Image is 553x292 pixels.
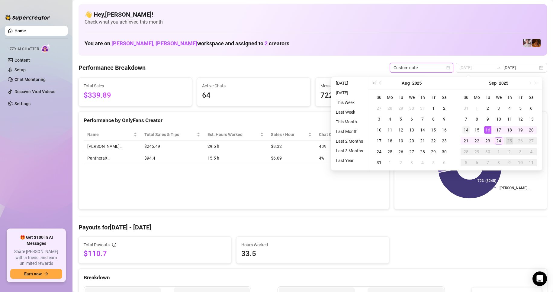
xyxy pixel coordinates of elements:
[207,131,259,138] div: Est. Hours Worked
[419,159,426,166] div: 4
[333,99,365,106] li: This Week
[496,65,501,70] span: to
[493,103,504,114] td: 2025-09-03
[24,271,42,276] span: Earn now
[495,126,502,134] div: 17
[267,129,315,141] th: Sales / Hour
[517,159,524,166] div: 10
[374,146,384,157] td: 2025-08-24
[473,115,481,123] div: 8
[526,103,537,114] td: 2025-09-06
[482,157,493,168] td: 2025-10-07
[517,115,524,123] div: 12
[14,28,26,33] a: Home
[500,186,530,190] text: [PERSON_NAME]…
[484,159,491,166] div: 7
[85,10,541,19] h4: 👋 Hey, [PERSON_NAME] !
[406,135,417,146] td: 2025-08-20
[8,46,39,52] span: Izzy AI Chatter
[384,92,395,103] th: Mo
[386,159,394,166] div: 1
[87,131,132,138] span: Name
[374,114,384,125] td: 2025-08-03
[461,146,471,157] td: 2025-09-28
[267,152,315,164] td: $6.09
[482,125,493,135] td: 2025-09-16
[375,159,383,166] div: 31
[419,137,426,144] div: 21
[484,148,491,155] div: 30
[84,116,384,125] div: Performance by OnlyFans Creator
[202,90,305,101] span: 64
[397,159,404,166] div: 2
[504,125,515,135] td: 2025-09-18
[84,83,187,89] span: Total Sales
[375,105,383,112] div: 27
[441,105,448,112] div: 2
[241,249,384,258] span: 33.5
[84,274,542,282] div: Breakdown
[495,137,502,144] div: 24
[84,249,226,258] span: $110.7
[320,83,424,89] span: Messages Sent
[495,115,502,123] div: 10
[493,125,504,135] td: 2025-09-17
[333,89,365,96] li: [DATE]
[41,44,51,53] img: AI Chatter
[417,157,428,168] td: 2025-09-04
[471,125,482,135] td: 2025-09-15
[112,243,116,247] span: info-circle
[506,115,513,123] div: 11
[462,115,470,123] div: 7
[430,159,437,166] div: 5
[406,125,417,135] td: 2025-08-13
[503,64,538,71] input: End date
[528,148,535,155] div: 4
[79,63,146,72] h4: Performance Breakdown
[528,159,535,166] div: 11
[320,90,424,101] span: 722
[473,159,481,166] div: 6
[141,129,204,141] th: Total Sales & Tips
[430,137,437,144] div: 22
[374,103,384,114] td: 2025-07-27
[384,103,395,114] td: 2025-07-28
[333,157,365,164] li: Last Year
[395,114,406,125] td: 2025-08-05
[471,146,482,157] td: 2025-09-29
[14,67,26,72] a: Setup
[515,135,526,146] td: 2025-09-26
[515,157,526,168] td: 2025-10-10
[408,148,415,155] div: 27
[439,114,450,125] td: 2025-08-09
[333,128,365,135] li: Last Month
[84,242,110,248] span: Total Payouts
[459,64,494,71] input: Start date
[419,105,426,112] div: 31
[517,105,524,112] div: 5
[377,77,384,89] button: Previous month (PageUp)
[333,79,365,87] li: [DATE]
[461,103,471,114] td: 2025-08-31
[395,157,406,168] td: 2025-09-02
[439,146,450,157] td: 2025-08-30
[495,105,502,112] div: 3
[375,137,383,144] div: 17
[473,148,481,155] div: 29
[461,135,471,146] td: 2025-09-21
[484,126,491,134] div: 16
[85,19,541,25] span: Check what you achieved this month
[471,157,482,168] td: 2025-10-06
[528,137,535,144] div: 27
[504,146,515,157] td: 2025-10-02
[315,129,384,141] th: Chat Conversion
[333,147,365,154] li: Last 3 Months
[144,131,195,138] span: Total Sales & Tips
[417,92,428,103] th: Th
[406,114,417,125] td: 2025-08-06
[333,138,365,145] li: Last 2 Months
[402,77,410,89] button: Choose a month
[204,152,267,164] td: 15.5 h
[528,126,535,134] div: 20
[493,146,504,157] td: 2025-10-01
